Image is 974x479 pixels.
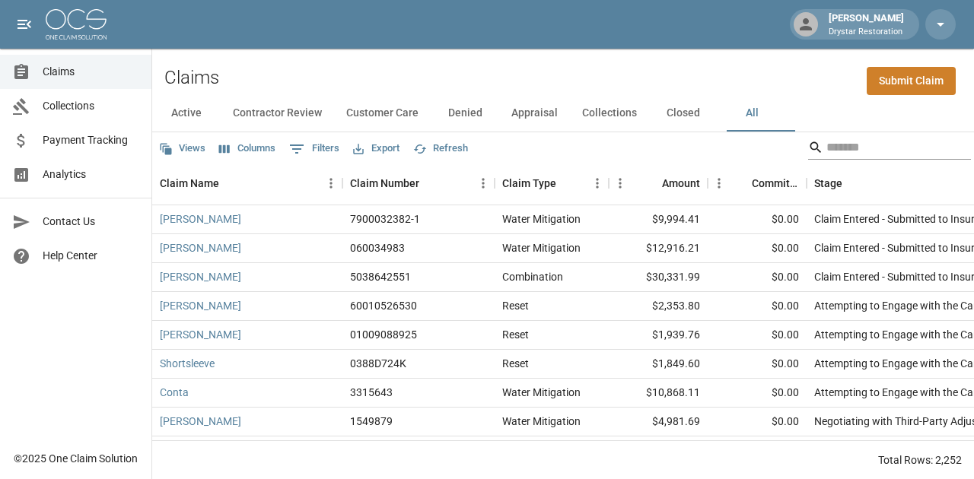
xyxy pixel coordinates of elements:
[152,95,974,132] div: dynamic tabs
[609,408,708,436] div: $4,981.69
[609,321,708,350] div: $1,939.76
[662,162,700,205] div: Amount
[164,67,219,89] h2: Claims
[160,414,241,429] a: [PERSON_NAME]
[9,9,40,40] button: open drawer
[160,327,241,342] a: [PERSON_NAME]
[609,205,708,234] div: $9,994.41
[472,172,495,195] button: Menu
[342,162,495,205] div: Claim Number
[43,64,139,80] span: Claims
[867,67,956,95] a: Submit Claim
[730,173,752,194] button: Sort
[152,95,221,132] button: Active
[829,26,904,39] p: Drystar Restoration
[43,248,139,264] span: Help Center
[570,95,649,132] button: Collections
[43,167,139,182] span: Analytics
[350,298,417,313] div: 60010526530
[609,234,708,263] div: $12,916.21
[152,162,342,205] div: Claim Name
[431,95,499,132] button: Denied
[586,172,609,195] button: Menu
[160,269,241,284] a: [PERSON_NAME]
[708,292,807,321] div: $0.00
[350,356,406,371] div: 0388D724K
[502,240,581,255] div: Water Mitigation
[708,172,730,195] button: Menu
[808,135,971,163] div: Search
[641,173,662,194] button: Sort
[160,385,189,400] a: Conta
[609,379,708,408] div: $10,868.11
[649,95,718,132] button: Closed
[502,385,581,400] div: Water Mitigation
[14,451,138,466] div: © 2025 One Claim Solution
[219,173,240,194] button: Sort
[160,298,241,313] a: [PERSON_NAME]
[155,137,209,160] button: Views
[215,137,279,160] button: Select columns
[160,211,241,227] a: [PERSON_NAME]
[285,137,343,161] button: Show filters
[556,173,578,194] button: Sort
[409,137,472,160] button: Refresh
[814,162,842,205] div: Stage
[350,240,405,255] div: 060034983
[708,350,807,379] div: $0.00
[502,162,556,205] div: Claim Type
[43,132,139,148] span: Payment Tracking
[609,436,708,465] div: $5,506.20
[708,408,807,436] div: $0.00
[708,436,807,465] div: $0.00
[160,162,219,205] div: Claim Name
[320,172,342,195] button: Menu
[495,162,609,205] div: Claim Type
[350,162,419,205] div: Claim Number
[708,162,807,205] div: Committed Amount
[752,162,799,205] div: Committed Amount
[419,173,441,194] button: Sort
[350,327,417,342] div: 01009088925
[502,356,529,371] div: Reset
[350,269,411,284] div: 5038642551
[160,240,241,255] a: [PERSON_NAME]
[708,234,807,263] div: $0.00
[334,95,431,132] button: Customer Care
[350,385,393,400] div: 3315643
[350,414,393,429] div: 1549879
[609,263,708,292] div: $30,331.99
[43,214,139,230] span: Contact Us
[609,292,708,321] div: $2,353.80
[609,162,708,205] div: Amount
[708,205,807,234] div: $0.00
[718,95,786,132] button: All
[502,298,529,313] div: Reset
[502,327,529,342] div: Reset
[46,9,107,40] img: ocs-logo-white-transparent.png
[160,356,215,371] a: Shortsleeve
[350,211,420,227] div: 7900032382-1
[878,452,962,468] div: Total Rows: 2,252
[609,350,708,379] div: $1,849.60
[502,269,563,284] div: Combination
[842,173,864,194] button: Sort
[708,263,807,292] div: $0.00
[43,98,139,114] span: Collections
[708,379,807,408] div: $0.00
[221,95,334,132] button: Contractor Review
[708,321,807,350] div: $0.00
[823,11,910,38] div: [PERSON_NAME]
[502,211,581,227] div: Water Mitigation
[502,414,581,429] div: Water Mitigation
[609,172,632,195] button: Menu
[349,137,403,160] button: Export
[499,95,570,132] button: Appraisal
